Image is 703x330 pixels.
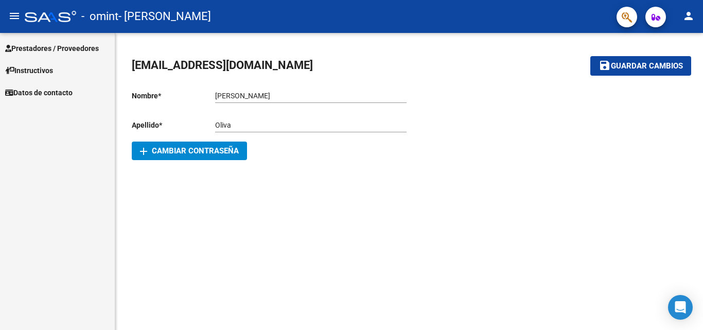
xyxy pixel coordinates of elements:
span: Instructivos [5,65,53,76]
span: Guardar cambios [611,62,683,71]
button: Cambiar Contraseña [132,142,247,160]
p: Apellido [132,119,215,131]
mat-icon: person [682,10,695,22]
span: - omint [81,5,118,28]
p: Nombre [132,90,215,101]
span: Cambiar Contraseña [140,146,239,155]
button: Guardar cambios [590,56,691,75]
span: - [PERSON_NAME] [118,5,211,28]
span: Prestadores / Proveedores [5,43,99,54]
span: [EMAIL_ADDRESS][DOMAIN_NAME] [132,59,313,72]
mat-icon: add [137,145,150,158]
span: Datos de contacto [5,87,73,98]
mat-icon: menu [8,10,21,22]
mat-icon: save [599,59,611,72]
div: Open Intercom Messenger [668,295,693,320]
